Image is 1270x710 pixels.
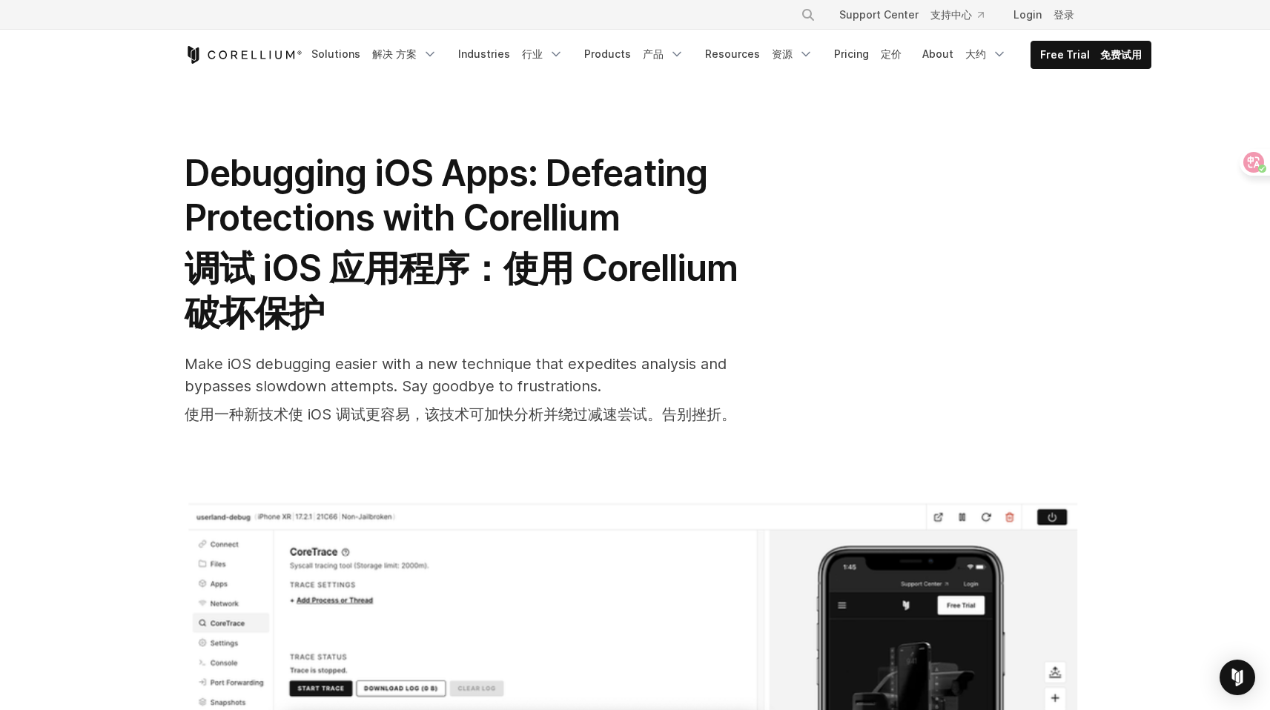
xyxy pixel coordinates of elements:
[827,1,996,28] a: Support Center
[1002,1,1086,28] a: Login
[1100,48,1142,61] font: 免费试用
[930,8,972,21] font: 支持中心
[185,46,302,64] a: Corellium Home
[643,47,664,60] font: 产品
[575,41,693,67] a: Products
[881,47,902,60] font: 定价
[185,246,738,334] font: 调试 iOS 应用程序：使用 Corellium 破坏保护
[783,1,1086,28] div: Navigation Menu
[1031,42,1151,68] a: Free Trial
[302,41,1151,69] div: Navigation Menu
[696,41,822,67] a: Resources
[185,151,778,334] span: Debugging iOS Apps: Defeating Protections with Corellium
[449,41,572,67] a: Industries
[1054,8,1074,21] font: 登录
[185,355,736,423] span: Make iOS debugging easier with a new technique that expedites analysis and bypasses slowdown atte...
[825,41,910,67] a: Pricing
[185,405,736,423] font: 使用一种新技术使 iOS 调试更容易，该技术可加快分析并绕过减速尝试。告别挫折。
[1220,660,1255,695] div: Open Intercom Messenger
[302,41,446,67] a: Solutions
[965,47,986,60] font: 大约
[372,47,417,60] font: 解决 方案
[522,47,543,60] font: 行业
[795,1,821,28] button: Search
[913,41,1016,67] a: About
[772,47,793,60] font: 资源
